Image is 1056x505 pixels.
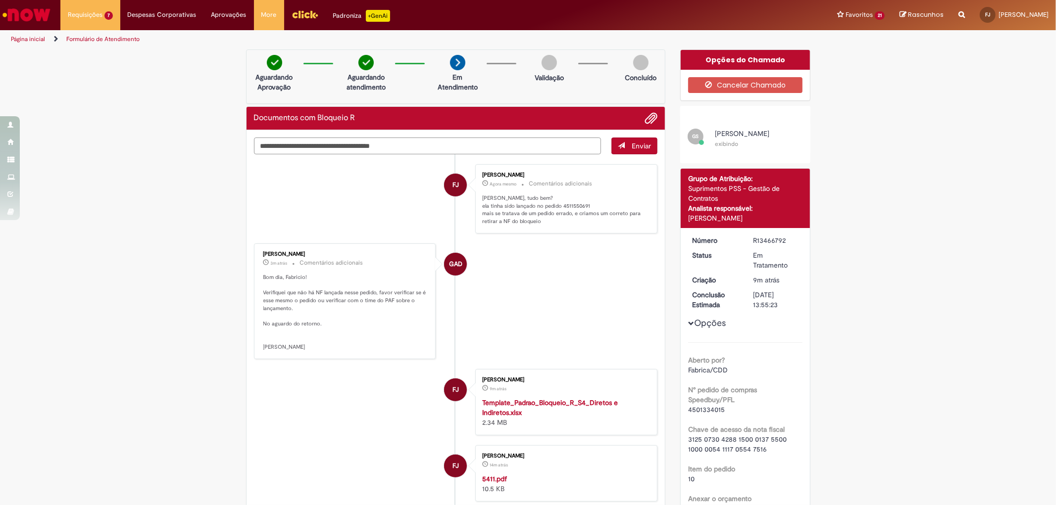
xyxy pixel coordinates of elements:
[688,405,725,414] span: 4501334015
[490,462,508,468] span: 14m atrás
[11,35,45,43] a: Página inicial
[68,10,102,20] span: Requisições
[449,252,462,276] span: GAD
[444,174,467,196] div: Fabricio De Carvalho Jeronimo
[453,173,459,197] span: FJ
[482,474,647,494] div: 10.5 KB
[846,10,873,20] span: Favoritos
[482,398,618,417] a: Template_Padrao_Bloqueio_R_S4_Diretos e Indiretos.xlsx
[753,275,799,285] div: 01/09/2025 09:53:03
[292,7,318,22] img: click_logo_yellow_360x200.png
[688,203,803,213] div: Analista responsável:
[434,72,482,92] p: Em Atendimento
[251,72,299,92] p: Aguardando Aprovação
[263,274,428,351] p: Bom dia, Fabricio! Verifiquei que não há NF lançada nesse pedido, favor verificar se é esse mesmo...
[490,181,516,187] span: Agora mesmo
[688,77,803,93] button: Cancelar Chamado
[753,290,799,310] div: [DATE] 13:55:23
[688,356,725,365] b: Aberto por?
[453,378,459,402] span: FJ
[529,180,592,188] small: Comentários adicionais
[535,73,564,83] p: Validação
[1,5,52,25] img: ServiceNow
[715,140,738,148] small: exibindo
[482,377,647,383] div: [PERSON_NAME]
[875,11,885,20] span: 21
[261,10,277,20] span: More
[482,453,647,459] div: [PERSON_NAME]
[254,114,355,123] h2: Documentos com Bloqueio R Histórico de tíquete
[300,259,363,267] small: Comentários adicionais
[632,141,651,150] span: Enviar
[453,454,459,478] span: FJ
[542,55,557,70] img: img-circle-grey.png
[633,55,649,70] img: img-circle-grey.png
[358,55,374,70] img: check-circle-green.png
[753,250,799,270] div: Em Tratamento
[685,235,746,245] dt: Número
[625,73,656,83] p: Concluído
[333,10,390,22] div: Padroniza
[900,10,944,20] a: Rascunhos
[611,138,657,154] button: Enviar
[688,435,789,454] span: 3125 0730 4288 1500 0137 5500 1000 0054 1117 0554 7516
[693,133,699,139] span: GS
[7,30,697,48] ul: Trilhas de página
[128,10,197,20] span: Despesas Corporativas
[753,275,779,284] span: 9m atrás
[985,11,990,18] span: FJ
[104,11,113,20] span: 7
[211,10,247,20] span: Aprovações
[444,253,467,275] div: undefined Online
[267,55,282,70] img: check-circle-green.png
[688,425,785,434] b: Chave de acesso da nota fiscal
[685,250,746,260] dt: Status
[645,112,657,125] button: Adicionar anexos
[482,398,647,427] div: 2.34 MB
[490,462,508,468] time: 01/09/2025 09:47:21
[271,260,288,266] time: 01/09/2025 09:59:09
[482,194,647,226] p: [PERSON_NAME], tudo bem? ela tinha sido lançado no pedido 4511550691 mais se tratava de um pedido...
[999,10,1049,19] span: [PERSON_NAME]
[490,386,506,392] span: 9m atrás
[685,275,746,285] dt: Criação
[681,50,810,70] div: Opções do Chamado
[688,474,695,483] span: 10
[753,275,779,284] time: 01/09/2025 09:53:03
[254,138,602,154] textarea: Digite sua mensagem aqui...
[482,172,647,178] div: [PERSON_NAME]
[715,129,769,138] span: [PERSON_NAME]
[688,464,735,473] b: Item do pedido
[482,474,507,483] a: 5411.pdf
[688,174,803,184] div: Grupo de Atribuição:
[450,55,465,70] img: arrow-next.png
[908,10,944,19] span: Rascunhos
[688,385,757,404] b: N° pedido de compras Speedbuy/PFL
[263,251,428,257] div: [PERSON_NAME]
[688,494,752,503] b: Anexar o orçamento
[490,386,506,392] time: 01/09/2025 09:52:53
[444,455,467,477] div: Fabricio De Carvalho Jeronimo
[444,378,467,401] div: Fabricio De Carvalho Jeronimo
[490,181,516,187] time: 01/09/2025 10:01:25
[342,72,390,92] p: Aguardando atendimento
[753,235,799,245] div: R13466792
[688,213,803,223] div: [PERSON_NAME]
[685,290,746,310] dt: Conclusão Estimada
[688,184,803,203] div: Suprimentos PSS - Gestão de Contratos
[271,260,288,266] span: 3m atrás
[688,366,728,374] span: Fabrica/CDD
[66,35,140,43] a: Formulário de Atendimento
[366,10,390,22] p: +GenAi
